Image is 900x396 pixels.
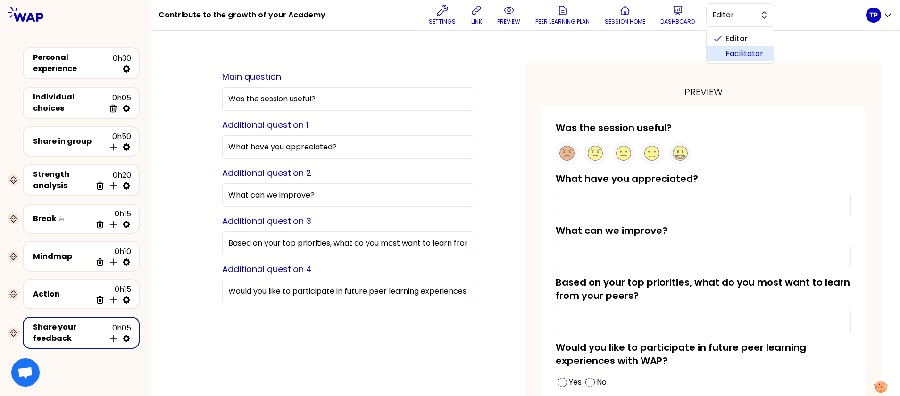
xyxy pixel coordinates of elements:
[569,377,582,388] p: Yes
[33,91,105,114] div: Individual choices
[33,213,92,224] div: Break ☕
[222,215,311,227] label: Additional question 3
[471,18,482,25] p: link
[33,52,113,74] div: Personal experience
[532,1,593,29] button: Peer learning plan
[497,18,520,25] p: preview
[425,1,459,29] button: Settings
[33,169,92,191] div: Strength analysis
[222,167,311,179] label: Additional question 2
[660,18,695,25] p: Dashboard
[866,8,892,23] button: TP
[33,136,105,147] div: Share in group
[92,208,131,229] div: 0h15
[105,92,131,113] div: 0h05
[92,284,131,305] div: 0h15
[493,1,524,29] button: preview
[556,224,667,237] label: What can we improve?
[113,53,131,74] div: 0h30
[657,1,699,29] button: Dashboard
[706,3,774,27] button: Editor
[706,29,774,64] ul: Editor
[605,18,645,25] p: Session home
[105,131,131,152] div: 0h50
[541,85,866,99] div: preview
[601,1,649,29] button: Session home
[11,358,40,387] a: Ouvrir le chat
[105,322,131,343] div: 0h05
[429,18,456,25] p: Settings
[33,322,105,344] div: Share your feedback
[222,280,473,303] input: Would you like to retry Wap experience ?
[222,71,281,82] label: Main question
[556,121,672,134] label: Was the session useful?
[556,341,806,367] label: Would you like to participate in future peer learning experiences with WAP?
[467,1,486,29] button: link
[535,18,590,25] p: Peer learning plan
[869,10,878,20] p: TP
[556,172,698,185] label: What have you appreciated?
[92,246,131,267] div: 0h10
[33,251,92,262] div: Mindmap
[33,289,92,300] div: Action
[725,48,766,59] span: Facilitator
[92,170,131,190] div: 0h20
[725,33,766,44] span: Editor
[222,87,473,111] input: Did you like the experience?
[222,263,312,275] label: Additional question 4
[712,9,755,21] span: Editor
[222,119,308,131] label: Additional question 1
[597,377,607,388] p: No
[556,276,850,302] label: Based on your top priorities, what do you most want to learn from your peers?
